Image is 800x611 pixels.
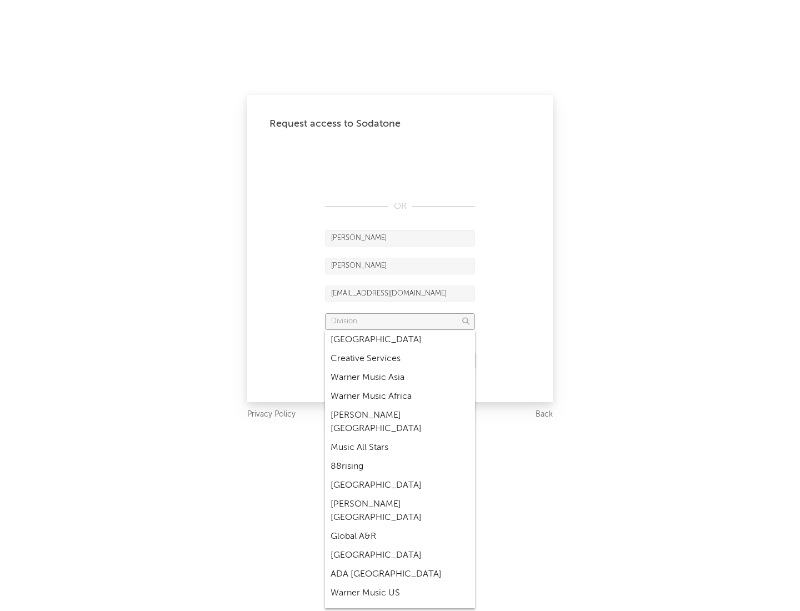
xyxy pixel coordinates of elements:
input: Email [325,286,475,302]
div: [PERSON_NAME] [GEOGRAPHIC_DATA] [325,495,475,527]
div: Warner Music Asia [325,368,475,387]
div: Music All Stars [325,438,475,457]
input: Division [325,313,475,330]
a: Privacy Policy [247,408,296,422]
div: [GEOGRAPHIC_DATA] [325,546,475,565]
div: [PERSON_NAME] [GEOGRAPHIC_DATA] [325,406,475,438]
a: Back [536,408,553,422]
div: 88rising [325,457,475,476]
div: Warner Music US [325,584,475,603]
div: Global A&R [325,527,475,546]
input: First Name [325,230,475,247]
input: Last Name [325,258,475,274]
div: Request access to Sodatone [269,117,531,131]
div: Warner Music Africa [325,387,475,406]
div: [GEOGRAPHIC_DATA] [325,330,475,349]
div: OR [325,200,475,213]
div: Creative Services [325,349,475,368]
div: [GEOGRAPHIC_DATA] [325,476,475,495]
div: ADA [GEOGRAPHIC_DATA] [325,565,475,584]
